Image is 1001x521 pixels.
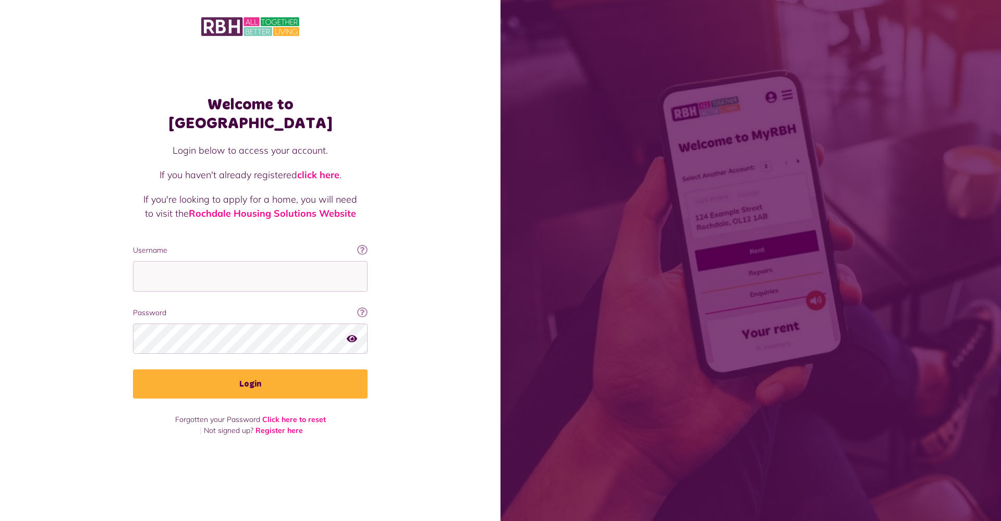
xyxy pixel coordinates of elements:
[133,245,368,256] label: Username
[204,426,253,435] span: Not signed up?
[175,415,260,424] span: Forgotten your Password
[133,307,368,318] label: Password
[189,207,356,219] a: Rochdale Housing Solutions Website
[133,95,368,133] h1: Welcome to [GEOGRAPHIC_DATA]
[255,426,303,435] a: Register here
[133,369,368,399] button: Login
[143,143,357,157] p: Login below to access your account.
[262,415,326,424] a: Click here to reset
[143,168,357,182] p: If you haven't already registered .
[201,16,299,38] img: MyRBH
[297,169,339,181] a: click here
[143,192,357,220] p: If you're looking to apply for a home, you will need to visit the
